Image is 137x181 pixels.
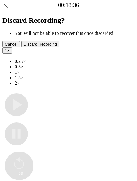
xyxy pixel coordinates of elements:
[15,31,135,36] li: You will not be able to recover this once discarded.
[2,41,20,47] button: Cancel
[15,75,135,80] li: 1.5×
[2,16,135,25] h2: Discard Recording?
[15,64,135,70] li: 0.5×
[15,70,135,75] li: 1×
[15,80,135,86] li: 2×
[15,59,135,64] li: 0.25×
[2,47,12,54] button: 1×
[21,41,60,47] button: Discard Recording
[5,48,7,53] span: 1
[58,2,79,9] a: 00:18:36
